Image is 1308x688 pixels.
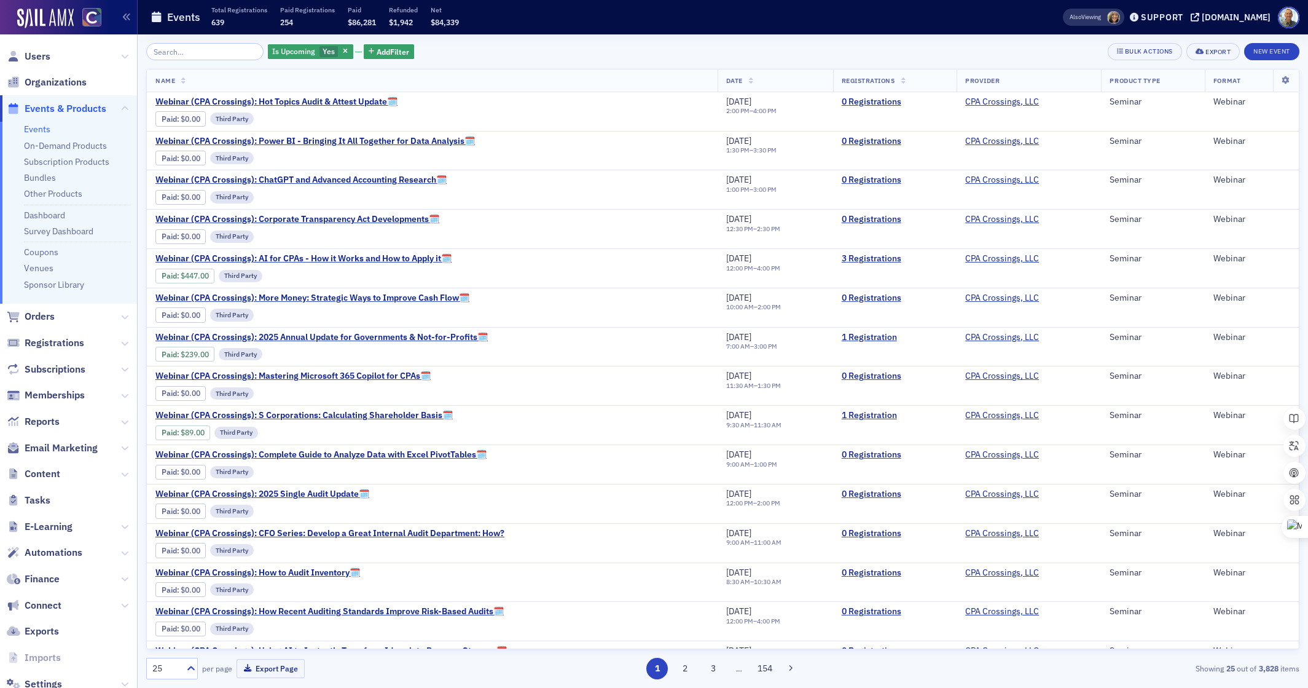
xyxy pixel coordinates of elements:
button: 154 [754,658,775,679]
span: $0.00 [181,467,200,476]
a: Tasks [7,494,50,507]
a: Paid [162,624,177,633]
div: Third Party [210,113,254,125]
a: Paid [162,546,177,555]
div: Third Party [210,309,254,321]
a: 0 Registrations [842,175,948,186]
div: Webinar [1213,528,1290,539]
span: Exports [25,625,59,638]
span: Registrations [25,336,84,350]
span: : [162,350,181,359]
span: Connect [25,599,61,612]
span: Registrations [842,76,895,85]
span: Orders [25,310,55,323]
div: Seminar [1110,449,1196,461]
span: $86,281 [348,17,376,27]
time: 10:00 AM [726,302,754,311]
a: Survey Dashboard [24,226,93,237]
time: 2:30 PM [757,224,780,233]
a: 3 Registrations [842,253,948,264]
span: CPA Crossings, LLC [965,332,1043,343]
div: [DOMAIN_NAME] [1202,12,1271,23]
time: 12:00 PM [726,499,753,507]
span: : [162,114,181,124]
div: Seminar [1110,214,1196,225]
span: : [162,389,181,398]
time: 3:00 PM [754,342,777,350]
div: Paid: 0 - $0 [155,151,206,165]
span: CPA Crossings, LLC [965,489,1043,500]
span: CPA Crossings, LLC [965,293,1043,304]
time: 2:00 PM [726,106,750,115]
span: [DATE] [726,449,751,460]
span: [DATE] [726,253,751,264]
a: Paid [162,467,177,476]
span: Users [25,50,50,63]
a: Registrations [7,336,84,350]
span: Webinar (CPA Crossings): More Money: Strategic Ways to Improve Cash Flow🗓️ [155,293,469,304]
a: SailAMX [17,9,74,28]
time: 1:00 PM [726,185,750,194]
div: Webinar [1213,253,1290,264]
div: Third Party [210,191,254,204]
a: 0 Registrations [842,371,948,382]
button: Export [1186,43,1240,60]
span: E-Learning [25,520,72,534]
a: Webinar (CPA Crossings): Complete Guide to Analyze Data with Excel PivotTables🗓️ [155,449,487,461]
p: Paid Registrations [280,6,335,14]
span: [DATE] [726,331,751,342]
a: CPA Crossings, LLC [965,332,1039,343]
time: 9:30 AM [726,421,750,429]
div: – [726,264,780,272]
div: Seminar [1110,97,1196,108]
div: Webinar [1213,214,1290,225]
a: Venues [24,263,53,274]
p: Total Registrations [211,6,267,14]
span: Finance [25,572,60,586]
a: Bundles [24,172,56,183]
a: CPA Crossings, LLC [965,214,1039,225]
div: Third Party [210,152,254,164]
a: Webinar (CPA Crossings): How to Audit Inventory🗓️ [155,567,362,579]
a: Paid [162,232,177,241]
span: Product Type [1110,76,1160,85]
span: CPA Crossings, LLC [965,567,1043,579]
span: $0.00 [181,310,200,320]
time: 4:00 PM [757,264,780,272]
time: 12:00 PM [726,264,753,272]
a: Webinar (CPA Crossings): AI for CPAs - How it Works and How to Apply it🗓️ [155,253,452,264]
div: Seminar [1110,332,1196,343]
span: Imports [25,651,61,665]
a: Webinar (CPA Crossings): Using AI to Instantly Transform Ideas into Revenue Streams🗓️ [155,646,507,657]
div: Seminar [1110,136,1196,147]
div: Seminar [1110,410,1196,421]
span: : [162,232,181,241]
div: – [726,382,781,390]
div: Support [1141,12,1183,23]
a: Memberships [7,389,85,402]
span: Memberships [25,389,85,402]
span: : [162,428,181,437]
time: 3:00 PM [753,185,777,194]
span: [DATE] [726,567,751,578]
span: Name [155,76,175,85]
span: [DATE] [726,135,751,146]
div: Seminar [1110,253,1196,264]
a: Webinar (CPA Crossings): Power BI - Bringing It All Together for Data Analysis🗓️ [155,136,475,147]
a: Events & Products [7,102,106,116]
a: Webinar (CPA Crossings): 2025 Annual Update for Governments & Not-for-Profits🗓️ [155,332,488,343]
a: Webinar (CPA Crossings): ChatGPT and Advanced Accounting Research🗓️ [155,175,447,186]
time: 2:00 PM [758,302,781,311]
a: 0 Registrations [842,136,948,147]
button: [DOMAIN_NAME] [1191,13,1275,22]
a: Webinar (CPA Crossings): CFO Series: Develop a Great Internal Audit Department: How? [155,528,504,539]
span: Webinar (CPA Crossings): S Corporations: Calculating Shareholder Basis🗓️ [155,410,453,421]
div: – [726,342,777,350]
time: 7:00 AM [726,342,750,350]
a: Webinar (CPA Crossings): Hot Topics Audit & Attest Update🗓️ [155,97,397,108]
span: Webinar (CPA Crossings): How Recent Auditing Standards Improve Risk-Based Audits🗓️ [155,606,504,617]
a: 0 Registrations [842,489,948,500]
